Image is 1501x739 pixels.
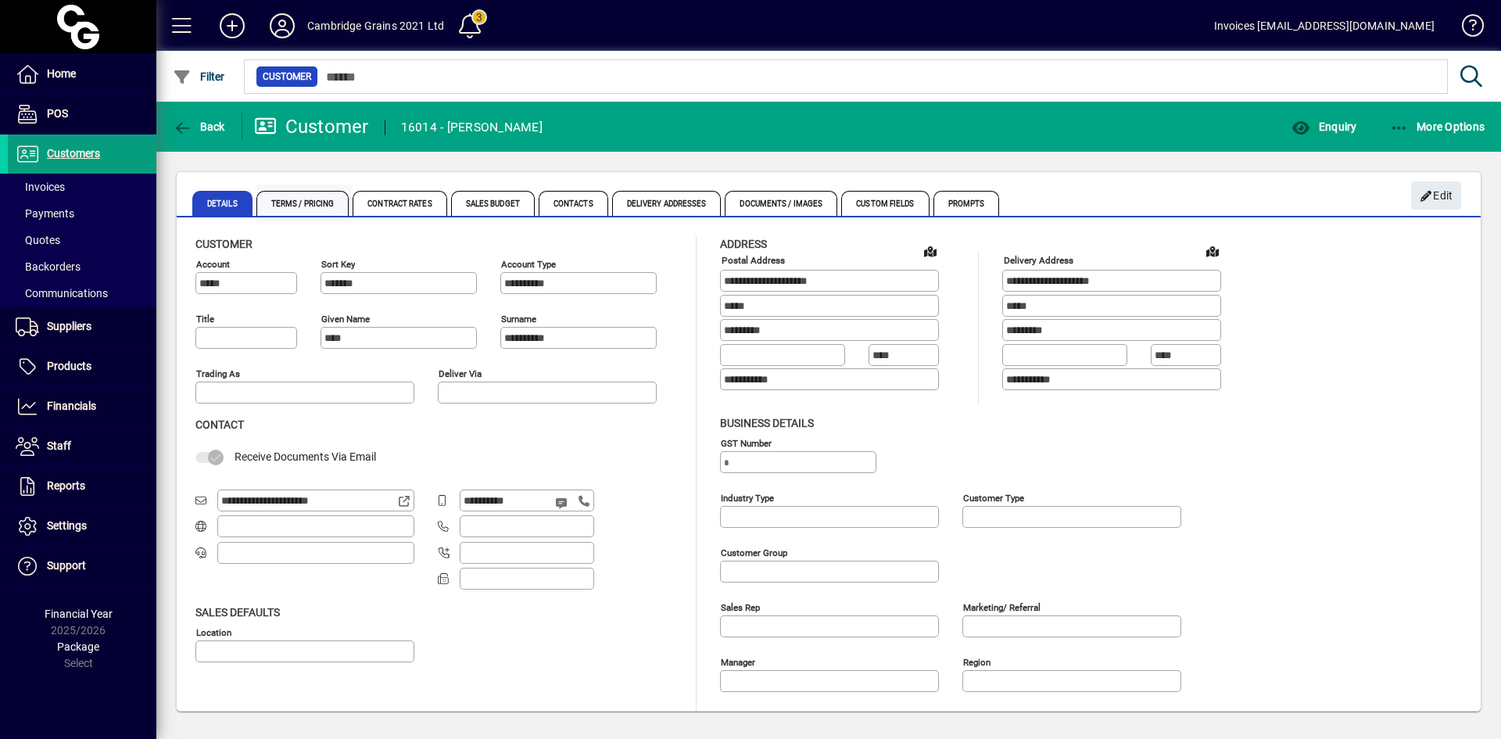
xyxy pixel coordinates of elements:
a: Financials [8,387,156,426]
span: Financials [47,400,96,412]
span: Sales Budget [451,191,535,216]
span: Contacts [539,191,608,216]
div: Cambridge Grains 2021 Ltd [307,13,444,38]
span: Suppliers [47,320,91,332]
span: Delivery Addresses [612,191,722,216]
span: Edit [1420,183,1453,209]
span: Contact [195,418,244,431]
span: Contract Rates [353,191,446,216]
a: Communications [8,280,156,307]
span: Invoices [16,181,65,193]
span: Payments [16,207,74,220]
button: Back [169,113,229,141]
div: Customer [254,114,369,139]
span: Staff [47,439,71,452]
mat-label: Sales rep [721,601,760,612]
span: Receive Documents Via Email [235,450,376,463]
a: Knowledge Base [1450,3,1481,54]
span: Filter [173,70,225,83]
mat-label: Account [196,259,230,270]
span: Documents / Images [725,191,837,216]
span: Products [47,360,91,372]
a: Backorders [8,253,156,280]
span: Back [173,120,225,133]
mat-label: Customer group [721,547,787,558]
span: Customer [195,238,253,250]
a: Staff [8,427,156,466]
mat-label: GST Number [721,437,772,448]
span: Enquiry [1291,120,1356,133]
button: Send SMS [544,484,582,522]
button: Profile [257,12,307,40]
mat-label: Marketing/ Referral [963,601,1041,612]
span: Home [47,67,76,80]
mat-label: Given name [321,314,370,325]
mat-label: Industry type [721,492,774,503]
a: Products [8,347,156,386]
div: Invoices [EMAIL_ADDRESS][DOMAIN_NAME] [1214,13,1435,38]
span: Address [720,238,767,250]
a: Suppliers [8,307,156,346]
mat-label: Customer type [963,492,1024,503]
mat-label: Manager [721,656,755,667]
span: Support [47,559,86,572]
span: Quotes [16,234,60,246]
span: Sales defaults [195,606,280,619]
app-page-header-button: Back [156,113,242,141]
mat-label: Location [196,626,231,637]
span: Customers [47,147,100,160]
mat-label: Deliver via [439,368,482,379]
a: Reports [8,467,156,506]
span: Business details [720,417,814,429]
button: Filter [169,63,229,91]
mat-label: Surname [501,314,536,325]
a: Settings [8,507,156,546]
span: Prompts [933,191,1000,216]
span: Backorders [16,260,81,273]
a: Payments [8,200,156,227]
span: Financial Year [45,608,113,620]
span: More Options [1390,120,1485,133]
a: View on map [1200,239,1225,264]
mat-label: Sort key [321,259,355,270]
a: POS [8,95,156,134]
button: Edit [1411,181,1461,210]
a: Support [8,547,156,586]
a: View on map [918,239,943,264]
span: Communications [16,287,108,300]
a: Home [8,55,156,94]
span: Details [192,191,253,216]
span: Reports [47,479,85,492]
a: Quotes [8,227,156,253]
button: Enquiry [1288,113,1360,141]
span: Terms / Pricing [256,191,349,216]
a: Invoices [8,174,156,200]
span: Package [57,640,99,653]
mat-label: Title [196,314,214,325]
span: Customer [263,69,311,84]
span: Custom Fields [841,191,929,216]
div: 16014 - [PERSON_NAME] [401,115,543,140]
button: More Options [1386,113,1489,141]
mat-label: Trading as [196,368,240,379]
span: POS [47,107,68,120]
button: Add [207,12,257,40]
span: Settings [47,519,87,532]
mat-label: Account Type [501,259,556,270]
mat-label: Region [963,656,991,667]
